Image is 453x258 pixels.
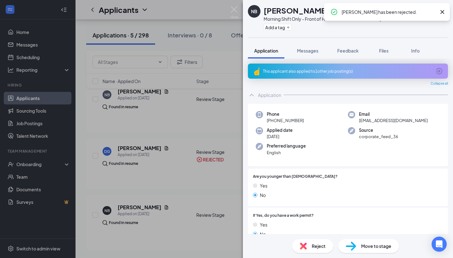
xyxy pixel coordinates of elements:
[264,16,402,22] div: Morning Shift Only - Front of House Team Member at Hampton & I-20
[267,111,304,117] span: Phone
[260,221,267,228] span: Yes
[263,69,432,74] div: This applicant also applied to 1 other job posting(s)
[248,91,255,99] svg: ChevronUp
[267,117,304,124] span: [PHONE_NUMBER]
[359,133,398,140] span: corporate_feed_36
[330,8,338,16] svg: CheckmarkCircle
[361,243,391,250] span: Move to stage
[359,111,428,117] span: Email
[264,5,329,16] h1: [PERSON_NAME]
[254,48,278,53] span: Application
[258,92,281,98] div: Application
[312,243,326,250] span: Reject
[264,24,292,31] button: PlusAdd a tag
[267,143,306,149] span: Preferred language
[439,8,446,16] svg: Cross
[253,213,314,219] span: If Yes, do you have a work permit?
[260,192,266,199] span: No
[431,81,448,86] span: Collapse all
[286,25,290,29] svg: Plus
[342,8,436,16] div: [PERSON_NAME] has been rejected.
[297,48,318,53] span: Messages
[267,133,293,140] span: [DATE]
[432,237,447,252] div: Open Intercom Messenger
[253,174,338,180] span: Are you younger than [DEMOGRAPHIC_DATA]?
[359,127,398,133] span: Source
[411,48,420,53] span: Info
[267,127,293,133] span: Applied date
[379,48,389,53] span: Files
[359,117,428,124] span: [EMAIL_ADDRESS][DOMAIN_NAME]
[251,8,257,14] div: NB
[337,48,359,53] span: Feedback
[260,231,266,238] span: No
[267,149,306,156] span: English
[260,182,267,189] span: Yes
[435,67,443,75] svg: ArrowCircle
